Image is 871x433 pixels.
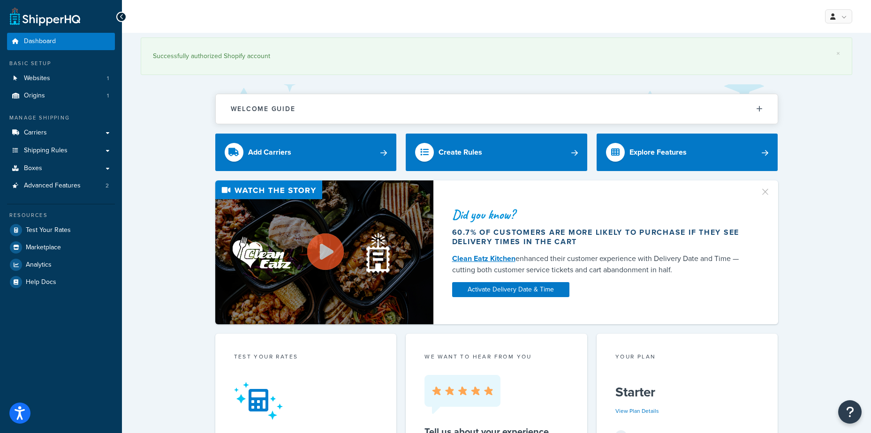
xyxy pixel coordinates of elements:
div: Create Rules [439,146,482,159]
span: Websites [24,75,50,82]
a: Dashboard [7,33,115,50]
a: Help Docs [7,274,115,291]
p: we want to hear from you [424,352,568,361]
div: Basic Setup [7,60,115,67]
button: Open Resource Center [838,400,862,424]
a: View Plan Details [615,407,659,415]
div: Test your rates [234,352,378,363]
span: Help Docs [26,278,56,286]
a: Origins1 [7,87,115,105]
div: enhanced their customer experience with Delivery Date and Time — cutting both customer service ti... [452,253,749,276]
a: Shipping Rules [7,142,115,159]
div: 60.7% of customers are more likely to purchase if they see delivery times in the cart [452,228,749,246]
span: 2 [106,182,109,190]
div: Your Plan [615,352,759,363]
h5: Starter [615,385,759,400]
span: Marketplace [26,244,61,252]
div: Explore Features [629,146,687,159]
a: Clean Eatz Kitchen [452,253,515,264]
li: Origins [7,87,115,105]
a: Analytics [7,256,115,273]
span: Origins [24,92,45,100]
span: Test Your Rates [26,226,71,234]
a: Boxes [7,160,115,177]
h2: Welcome Guide [231,105,295,112]
a: Create Rules [406,134,587,171]
span: Shipping Rules [24,147,68,155]
a: Marketplace [7,239,115,256]
img: Video thumbnail [215,180,433,324]
li: Advanced Features [7,177,115,194]
span: 1 [107,92,109,100]
span: Analytics [26,261,52,269]
a: × [836,50,840,57]
li: Websites [7,70,115,87]
a: Websites1 [7,70,115,87]
span: Dashboard [24,37,56,45]
a: Carriers [7,124,115,142]
a: Explore Features [597,134,778,171]
a: Activate Delivery Date & Time [452,282,569,297]
span: Boxes [24,164,42,172]
span: Carriers [24,129,47,137]
span: Advanced Features [24,182,81,190]
div: Resources [7,211,115,219]
div: Manage Shipping [7,114,115,122]
a: Test Your Rates [7,222,115,239]
span: 1 [107,75,109,82]
a: Add Carriers [215,134,397,171]
div: Successfully authorized Shopify account [153,50,840,63]
button: Welcome Guide [216,94,778,124]
a: Advanced Features2 [7,177,115,194]
div: Add Carriers [248,146,291,159]
div: Did you know? [452,208,749,221]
